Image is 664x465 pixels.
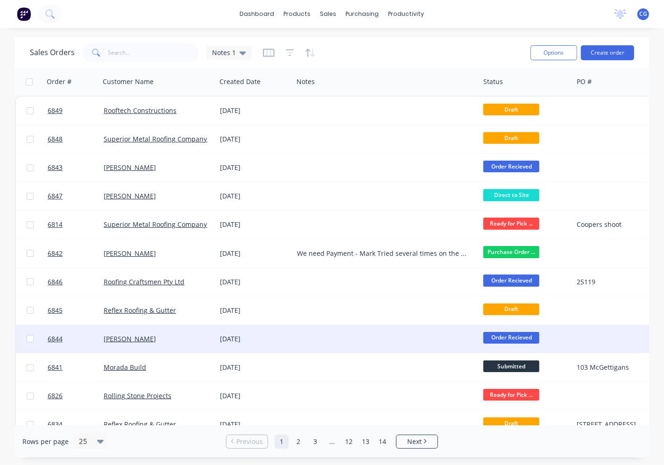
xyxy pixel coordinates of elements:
input: Search... [108,43,199,62]
a: 6842 [48,240,104,268]
div: [DATE] [220,106,290,115]
span: 6847 [48,191,63,201]
span: Order Recieved [483,332,539,344]
span: Rows per page [22,437,69,446]
a: [PERSON_NAME] [104,191,156,200]
span: 6849 [48,106,63,115]
button: Create order [581,45,634,60]
a: 6848 [48,125,104,153]
a: Jump forward [325,435,339,449]
a: 6834 [48,410,104,438]
div: [DATE] [220,277,290,287]
a: 6826 [48,382,104,410]
span: Order Recieved [483,275,539,286]
a: [PERSON_NAME] [104,334,156,343]
div: [DATE] [220,334,290,344]
span: 6844 [48,334,63,344]
a: Morada Build [104,363,146,372]
span: 6848 [48,134,63,144]
span: 6845 [48,306,63,315]
div: [DATE] [220,163,290,172]
a: Superior Metal Roofing Company Pty Ltd [104,134,230,143]
h1: Sales Orders [30,48,75,57]
a: Rooftech Constructions [104,106,177,115]
span: 6846 [48,277,63,287]
span: Draft [483,132,539,144]
div: Notes [297,77,315,86]
a: Previous page [226,437,268,446]
div: [DATE] [220,249,290,258]
a: Page 1 is your current page [275,435,289,449]
div: productivity [384,7,429,21]
span: Purchase Order ... [483,246,539,258]
ul: Pagination [222,435,442,449]
span: Next [407,437,422,446]
a: Rolling Stone Projects [104,391,171,400]
a: 6845 [48,296,104,324]
a: 6847 [48,182,104,210]
span: Draft [483,104,539,115]
a: Next page [396,437,438,446]
span: CG [639,10,647,18]
div: purchasing [341,7,384,21]
a: Page 2 [291,435,305,449]
div: sales [316,7,341,21]
div: Customer Name [103,77,154,86]
span: Ready for Pick ... [483,218,539,229]
div: Status [483,77,503,86]
div: We need Payment - Mark Tried several times on the phone [297,249,467,258]
span: Draft [483,417,539,429]
a: [PERSON_NAME] [104,163,156,172]
a: [PERSON_NAME] [104,249,156,258]
button: Options [530,45,577,60]
span: Order Recieved [483,161,539,172]
a: Reflex Roofing & Gutter [104,420,176,429]
a: 6814 [48,211,104,239]
span: 6843 [48,163,63,172]
div: [DATE] [220,420,290,429]
span: Direct to Site [483,189,539,201]
div: [DATE] [220,363,290,372]
a: 6841 [48,353,104,381]
div: [DATE] [220,391,290,401]
div: products [279,7,316,21]
span: Submitted [483,360,539,372]
a: Roofing Craftsmen Pty Ltd [104,277,184,286]
a: Page 12 [342,435,356,449]
span: 6826 [48,391,63,401]
a: Page 13 [359,435,373,449]
div: [DATE] [220,134,290,144]
span: Previous [236,437,263,446]
a: Superior Metal Roofing Company Pty Ltd [104,220,230,229]
a: 6849 [48,97,104,125]
span: Draft [483,303,539,315]
img: Factory [17,7,31,21]
div: [DATE] [220,191,290,201]
div: [DATE] [220,306,290,315]
a: 6844 [48,325,104,353]
a: dashboard [235,7,279,21]
div: [DATE] [220,220,290,229]
div: Created Date [219,77,261,86]
a: 6843 [48,154,104,182]
div: Order # [47,77,71,86]
div: PO # [577,77,592,86]
span: 6841 [48,363,63,372]
a: Reflex Roofing & Gutter [104,306,176,315]
span: Ready for Pick ... [483,389,539,401]
a: Page 14 [375,435,389,449]
a: Page 3 [308,435,322,449]
span: Notes 1 [212,48,236,57]
span: 6842 [48,249,63,258]
span: 6834 [48,420,63,429]
a: 6846 [48,268,104,296]
span: 6814 [48,220,63,229]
